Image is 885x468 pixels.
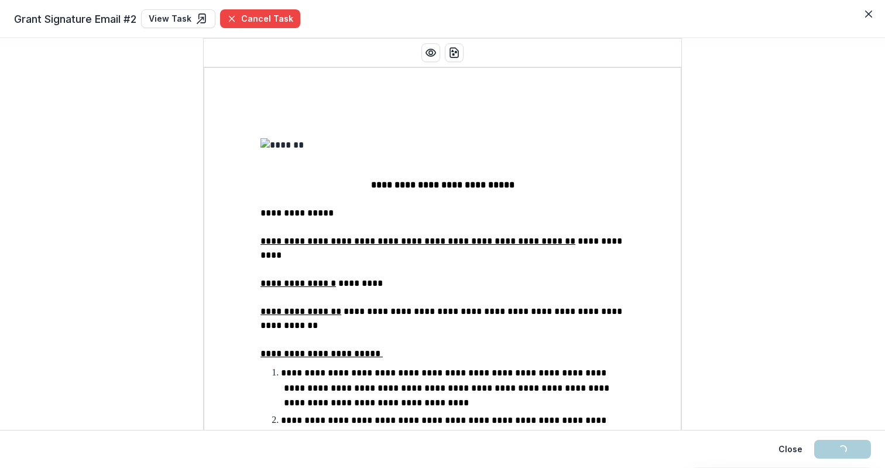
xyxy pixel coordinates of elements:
button: download-word [445,43,464,62]
button: Cancel Task [220,9,300,28]
button: Close [771,440,809,459]
button: Close [859,5,878,23]
button: Preview preview-doc.pdf [421,43,440,62]
span: Grant Signature Email #2 [14,11,136,27]
a: View Task [141,9,215,28]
